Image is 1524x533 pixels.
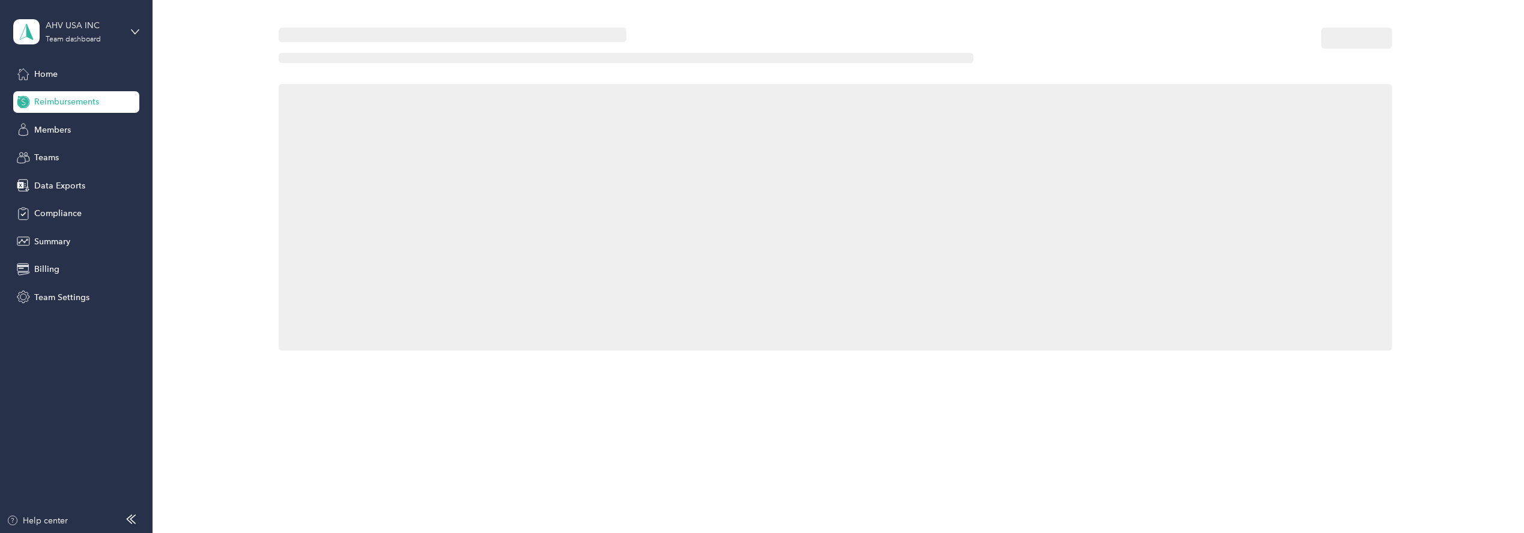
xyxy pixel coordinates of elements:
span: Home [34,68,58,80]
span: Compliance [34,207,82,220]
span: Teams [34,151,59,164]
span: Summary [34,235,70,248]
span: Reimbursements [34,95,99,108]
iframe: Everlance-gr Chat Button Frame [1457,466,1524,533]
span: Data Exports [34,179,85,192]
button: Help center [7,514,68,527]
div: Team dashboard [46,36,101,43]
span: Billing [34,263,59,276]
span: Members [34,124,71,136]
div: AHV USA INC [46,19,121,32]
span: Team Settings [34,291,89,304]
